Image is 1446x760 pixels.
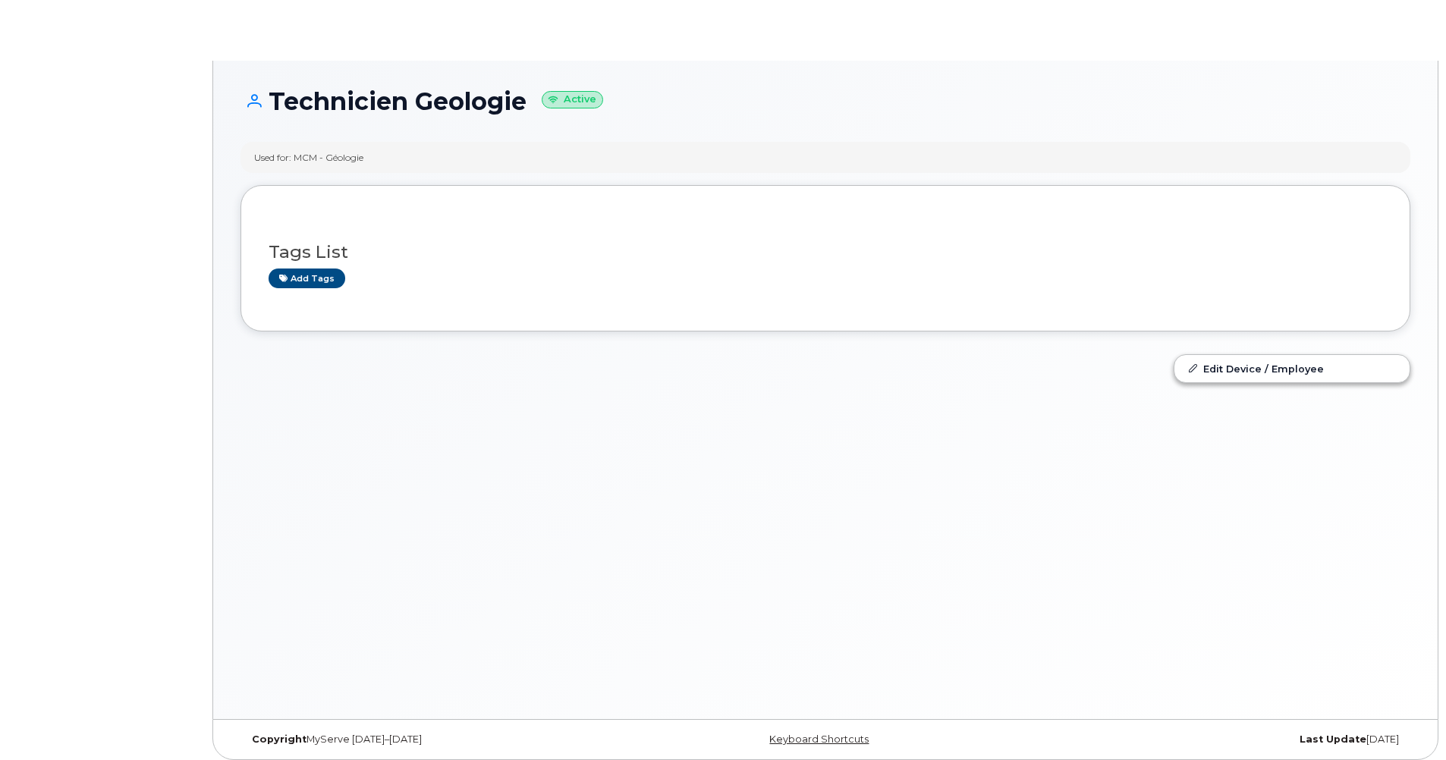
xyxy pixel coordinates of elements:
[542,91,603,108] small: Active
[1020,733,1410,746] div: [DATE]
[769,733,869,745] a: Keyboard Shortcuts
[269,243,1382,262] h3: Tags List
[1174,355,1410,382] a: Edit Device / Employee
[240,733,630,746] div: MyServe [DATE]–[DATE]
[1300,733,1366,745] strong: Last Update
[269,269,345,287] a: Add tags
[240,88,1410,115] h1: Technicien Geologie
[252,733,306,745] strong: Copyright
[254,151,363,164] div: Used for: MCM - Géologie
